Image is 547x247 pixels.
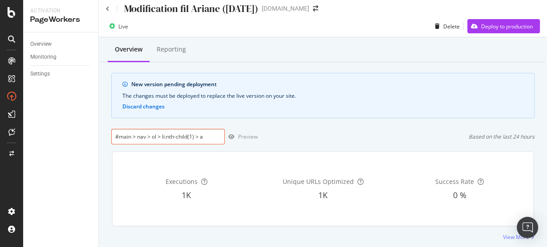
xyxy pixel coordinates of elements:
span: Unique URLs Optimized [283,177,354,186]
div: New version pending deployment [131,80,523,88]
div: Modification fil Ariane ([DATE]) [124,2,258,16]
div: The changes must be deployed to replace the live version on your site. [122,92,523,100]
div: arrow-right-arrow-left [313,5,318,12]
div: Settings [30,69,50,79]
div: Open Intercom Messenger [517,217,538,238]
div: Monitoring [30,52,57,62]
span: 0 % [453,190,466,200]
button: Delete [431,19,460,33]
a: View More [503,233,535,241]
button: Deploy to production [467,19,540,33]
div: info banner [111,73,535,118]
div: Deploy to production [481,23,533,30]
a: Monitoring [30,52,92,62]
a: Settings [30,69,92,79]
input: Preview your optimization on a URL [111,129,225,144]
a: Overview [30,40,92,49]
div: Live [118,23,128,30]
span: 1K [182,190,191,200]
span: Success Rate [435,177,474,186]
button: Preview [225,130,258,144]
div: Overview [115,45,142,54]
div: PageWorkers [30,15,91,25]
a: Click to go back [106,6,109,12]
div: Activation [30,7,91,15]
div: Overview [30,40,52,49]
div: Based on the last 24 hours [469,133,535,140]
div: Delete [443,23,460,30]
span: 1K [318,190,328,200]
div: Reporting [157,45,186,54]
div: Preview [238,133,258,140]
span: Executions [166,177,198,186]
div: [DOMAIN_NAME] [262,4,309,13]
button: Discard changes [122,104,165,110]
div: View More [503,233,529,241]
